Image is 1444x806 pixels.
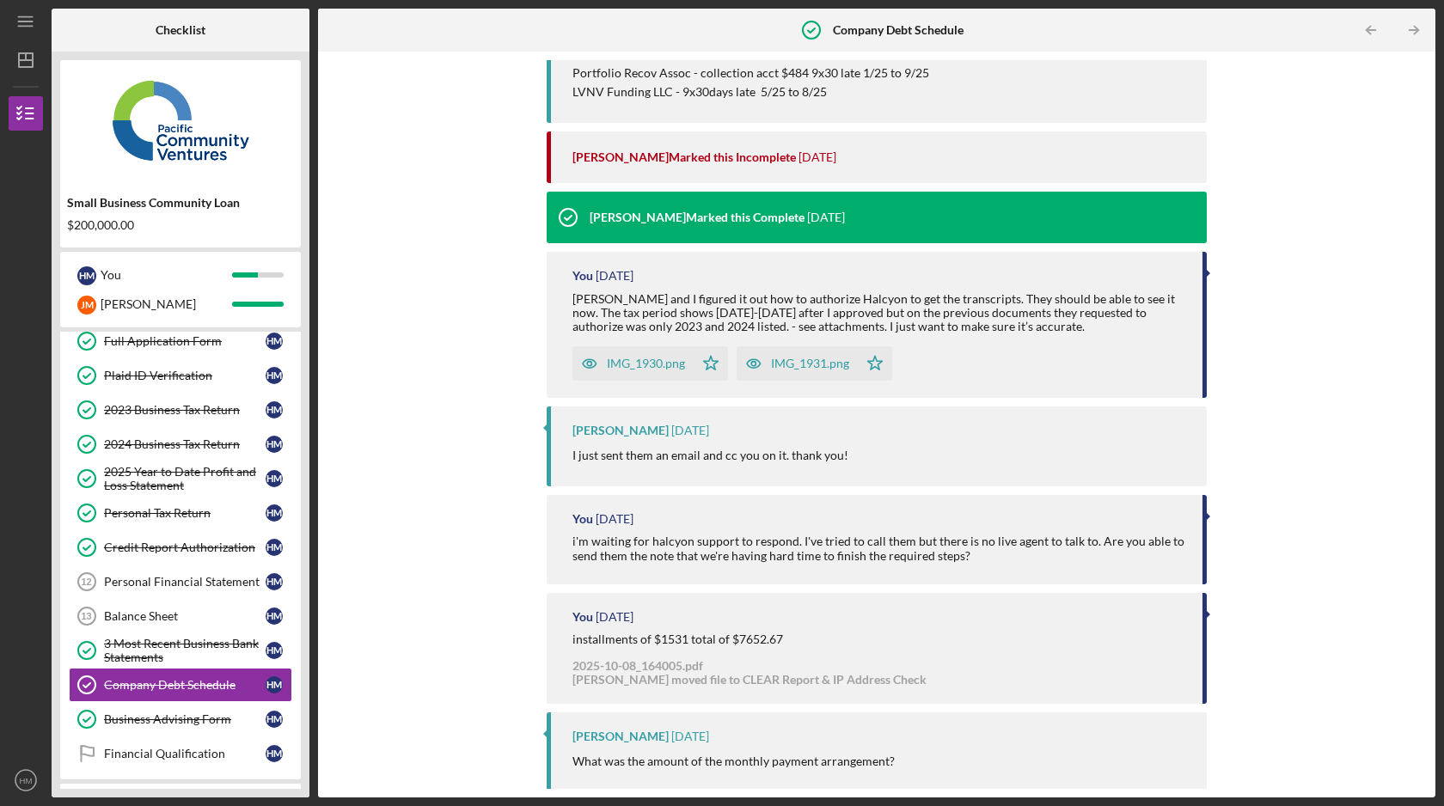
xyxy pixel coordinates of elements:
[572,610,593,624] div: You
[807,211,845,224] time: 2025-10-10 16:03
[104,637,266,664] div: 3 Most Recent Business Bank Statements
[69,599,292,633] a: 13Balance SheetHM
[266,745,283,762] div: H M
[104,540,266,554] div: Credit Report Authorization
[266,367,283,384] div: H M
[833,23,964,37] b: Company Debt Schedule
[266,676,283,693] div: H M
[69,324,292,358] a: Full Application FormHM
[266,436,283,453] div: H M
[590,211,805,224] div: [PERSON_NAME] Marked this Complete
[104,712,266,726] div: Business Advising Form
[69,393,292,427] a: 2023 Business Tax ReturnHM
[266,711,283,728] div: H M
[69,358,292,393] a: Plaid ID VerificationHM
[20,776,33,785] text: HM
[572,446,848,465] p: I just sent them an email and cc you on it. thank you!
[572,673,927,687] div: [PERSON_NAME] moved file to CLEAR Report & IP Address Check
[104,334,266,348] div: Full Application Form
[81,577,91,587] tspan: 12
[60,69,301,172] img: Product logo
[572,150,796,164] div: [PERSON_NAME] Marked this Incomplete
[266,642,283,659] div: H M
[69,427,292,461] a: 2024 Business Tax ReturnHM
[69,736,292,771] a: Financial QualificationHM
[266,608,283,625] div: H M
[572,64,1190,82] p: Portfolio Recov Assoc - collection acct $484 9x30 late 1/25 to 9/25
[596,610,633,624] time: 2025-10-08 23:42
[104,369,266,382] div: Plaid ID Verification
[266,401,283,418] div: H M
[266,573,283,590] div: H M
[104,747,266,760] div: Financial Qualification
[69,530,292,565] a: Credit Report AuthorizationHM
[572,292,1185,333] div: [PERSON_NAME] and I figured it out how to authorize Halcyon to get the transcripts. They should b...
[69,461,292,496] a: 2025 Year to Date Profit and Loss StatementHM
[572,730,669,743] div: [PERSON_NAME]
[771,357,849,370] div: IMG_1931.png
[69,702,292,736] a: Business Advising FormHM
[77,296,96,314] div: J M
[572,82,1190,101] p: LVNV Funding LLC - 9x30days late 5/25 to 8/25
[607,357,685,370] div: IMG_1930.png
[67,218,294,232] div: $200,000.00
[104,678,266,692] div: Company Debt Schedule
[266,539,283,556] div: H M
[737,346,892,381] button: IMG_1931.png
[69,496,292,530] a: Personal Tax ReturnHM
[81,611,91,621] tspan: 13
[572,632,783,646] div: installments of $1531 total of $7652.67
[104,609,266,623] div: Balance Sheet
[101,290,232,319] div: [PERSON_NAME]
[596,269,633,283] time: 2025-10-09 06:04
[266,504,283,522] div: H M
[572,534,1185,562] div: i'm waiting for halcyon support to respond. I've tried to call them but there is no live agent to...
[104,575,266,589] div: Personal Financial Statement
[671,730,709,743] time: 2025-10-08 23:37
[572,659,927,673] div: 2025-10-08_164005.pdf
[77,266,96,285] div: H M
[67,196,294,210] div: Small Business Community Loan
[572,346,728,381] button: IMG_1930.png
[69,668,292,702] a: Company Debt ScheduleHM
[156,23,205,37] b: Checklist
[69,565,292,599] a: 12Personal Financial StatementHM
[9,763,43,797] button: HM
[572,424,669,437] div: [PERSON_NAME]
[572,752,895,771] p: What was the amount of the monthly payment arrangement?
[104,403,266,417] div: 2023 Business Tax Return
[572,512,593,526] div: You
[104,465,266,492] div: 2025 Year to Date Profit and Loss Statement
[572,269,593,283] div: You
[596,512,633,526] time: 2025-10-08 23:56
[101,260,232,290] div: You
[104,506,266,520] div: Personal Tax Return
[798,150,836,164] time: 2025-10-10 16:45
[266,333,283,350] div: H M
[104,437,266,451] div: 2024 Business Tax Return
[671,424,709,437] time: 2025-10-08 23:59
[69,633,292,668] a: 3 Most Recent Business Bank StatementsHM
[266,470,283,487] div: H M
